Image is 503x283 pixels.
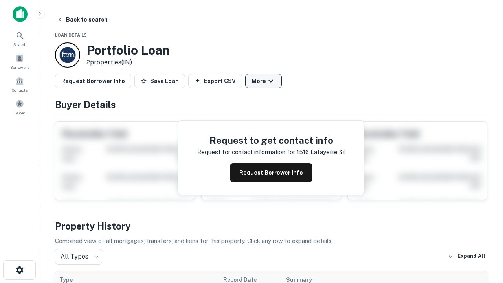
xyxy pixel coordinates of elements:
button: Request Borrower Info [55,74,131,88]
img: capitalize-icon.png [13,6,28,22]
span: Saved [14,110,26,116]
p: Request for contact information for [197,147,295,157]
h3: Portfolio Loan [86,43,170,58]
a: Saved [2,96,37,118]
span: Borrowers [10,64,29,70]
a: Search [2,28,37,49]
a: Borrowers [2,51,37,72]
iframe: Chat Widget [464,195,503,233]
button: Export CSV [188,74,242,88]
h4: Buyer Details [55,97,487,112]
button: More [245,74,282,88]
h4: Request to get contact info [197,133,345,147]
span: Search [13,41,26,48]
button: Save Loan [134,74,185,88]
button: Request Borrower Info [230,163,312,182]
button: Expand All [446,251,487,263]
span: Contacts [12,87,28,93]
button: Back to search [53,13,111,27]
p: 2 properties (IN) [86,58,170,67]
div: All Types [55,249,102,265]
p: 1516 lafayette st [297,147,345,157]
span: Loan Details [55,33,87,37]
p: Combined view of all mortgages, transfers, and liens for this property. Click any row to expand d... [55,236,487,246]
a: Contacts [2,74,37,95]
h4: Property History [55,219,487,233]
